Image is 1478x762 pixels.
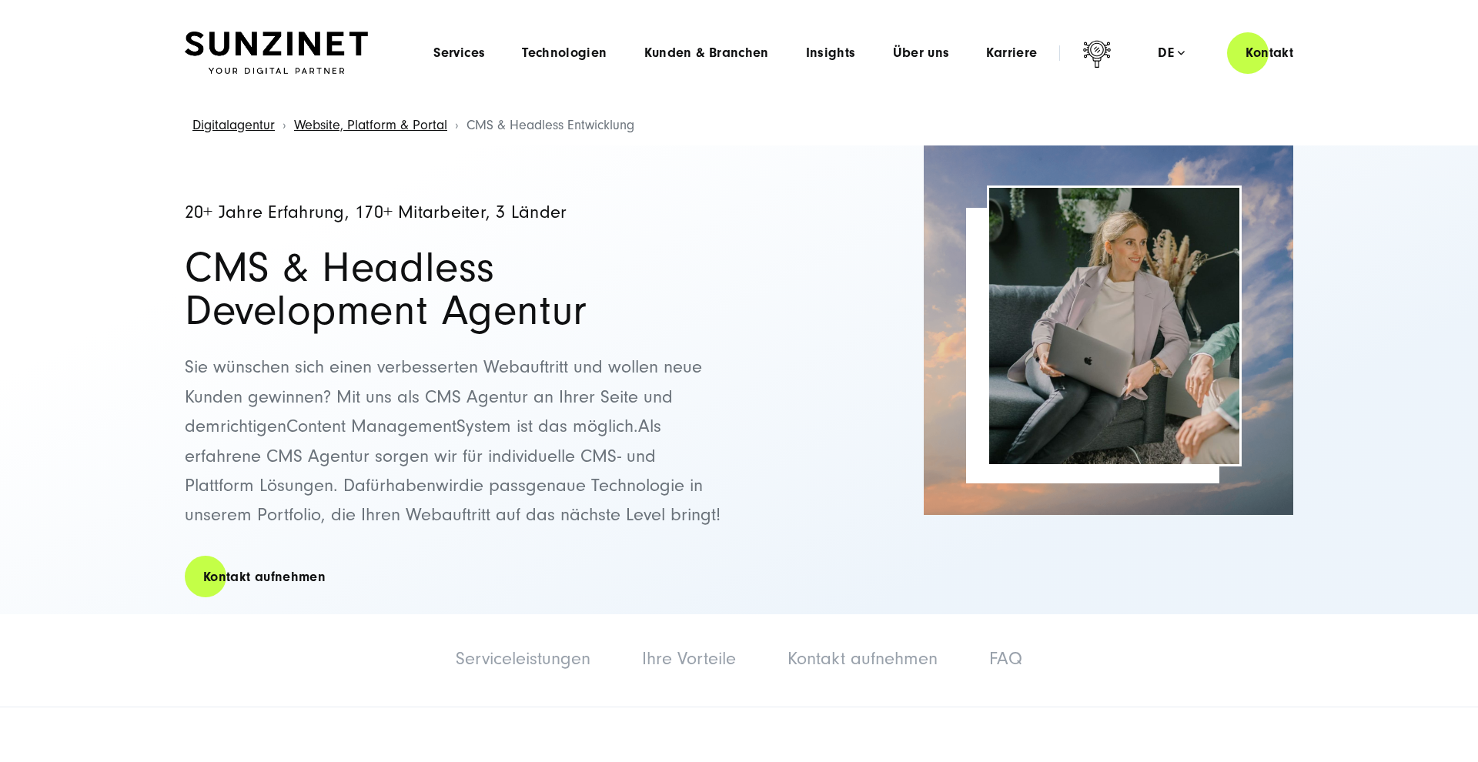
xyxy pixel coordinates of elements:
[192,117,275,133] a: Digitalagentur
[433,45,485,61] a: Services
[456,416,638,436] span: System ist das möglich.
[436,475,459,496] span: wir
[466,117,634,133] span: CMS & Headless Entwicklung
[1158,45,1185,61] div: de
[185,555,344,599] a: Kontakt aufnehmen
[989,648,1022,669] a: FAQ
[644,45,769,61] a: Kunden & Branchen
[185,356,702,436] span: Sie wünschen sich einen verbesserten Webauftritt und wollen neue Kunden gewinnen? Mit uns als CMS...
[456,648,590,669] a: Serviceleistungen
[522,45,607,61] a: Technologien
[986,45,1037,61] a: Karriere
[386,475,436,496] span: haben
[787,648,938,669] a: Kontakt aufnehmen
[185,416,661,496] span: Als erfahrene CMS Agentur sorgen wir für individuelle CMS- und Plattform Lösungen. D
[185,203,724,222] h4: 20+ Jahre Erfahrung, 170+ Mitarbeiter, 3 Länder
[806,45,856,61] a: Insights
[642,648,736,669] a: Ihre Vorteile
[286,416,456,436] span: Content Management
[924,145,1293,515] img: CMS Agentur und Headless CMS Agentur SUNZINET
[220,416,286,436] span: richtigen
[893,45,950,61] a: Über uns
[185,32,368,75] img: SUNZINET Full Service Digital Agentur
[1227,31,1312,75] a: Kontakt
[989,188,1239,464] img: Frau sitzt auf dem Sofa vor ihrem PC und lächelt - CMS Agentur und Headless CMS Agentur SUNZINET
[355,475,386,496] span: afür
[185,246,724,333] h1: CMS & Headless Development Agentur
[294,117,447,133] a: Website, Platform & Portal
